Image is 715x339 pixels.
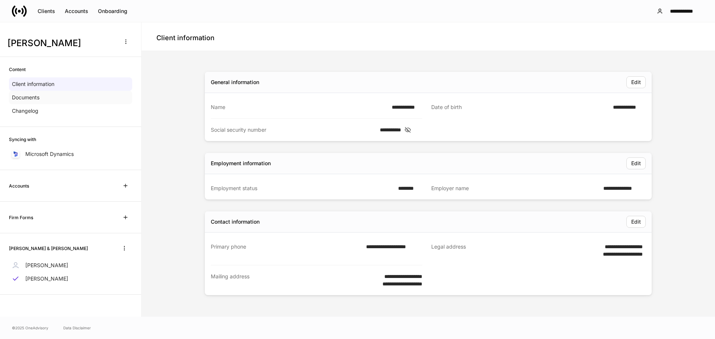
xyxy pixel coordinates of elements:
p: Documents [12,94,39,101]
a: Changelog [9,104,132,118]
div: Onboarding [98,9,127,14]
button: Onboarding [93,5,132,17]
a: Documents [9,91,132,104]
div: Employment status [211,185,394,192]
button: Edit [626,157,646,169]
h6: Syncing with [9,136,36,143]
div: Edit [631,161,641,166]
div: Clients [38,9,55,14]
div: Edit [631,219,641,224]
p: Changelog [12,107,38,115]
h3: [PERSON_NAME] [7,37,115,49]
div: Primary phone [211,243,362,258]
div: Accounts [65,9,88,14]
p: Microsoft Dynamics [25,150,74,158]
h6: Content [9,66,26,73]
button: Clients [33,5,60,17]
div: Mailing address [211,273,365,288]
p: Client information [12,80,54,88]
a: Client information [9,77,132,91]
h6: Firm Forms [9,214,33,221]
a: [PERSON_NAME] [9,259,132,272]
div: Employer name [431,185,599,192]
button: Edit [626,216,646,228]
p: [PERSON_NAME] [25,262,68,269]
p: [PERSON_NAME] [25,275,68,282]
div: Social security number [211,126,375,134]
img: sIOyOZvWb5kUEAwh5D03bPzsWHrUXBSdsWHDhg8Ma8+nBQBvlija69eFAv+snJUCyn8AqO+ElBnIpgMAAAAASUVORK5CYII= [13,151,19,157]
h6: Accounts [9,182,29,189]
div: Name [211,103,387,111]
span: © 2025 OneAdvisory [12,325,48,331]
div: General information [211,79,259,86]
button: Accounts [60,5,93,17]
div: Date of birth [431,103,608,111]
a: Microsoft Dynamics [9,147,132,161]
div: Legal address [431,243,586,258]
a: [PERSON_NAME] [9,272,132,285]
button: Edit [626,76,646,88]
div: Contact information [211,218,260,226]
h6: [PERSON_NAME] & [PERSON_NAME] [9,245,88,252]
a: Data Disclaimer [63,325,91,331]
div: Employment information [211,160,271,167]
h4: Client information [156,33,214,42]
div: Edit [631,80,641,85]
